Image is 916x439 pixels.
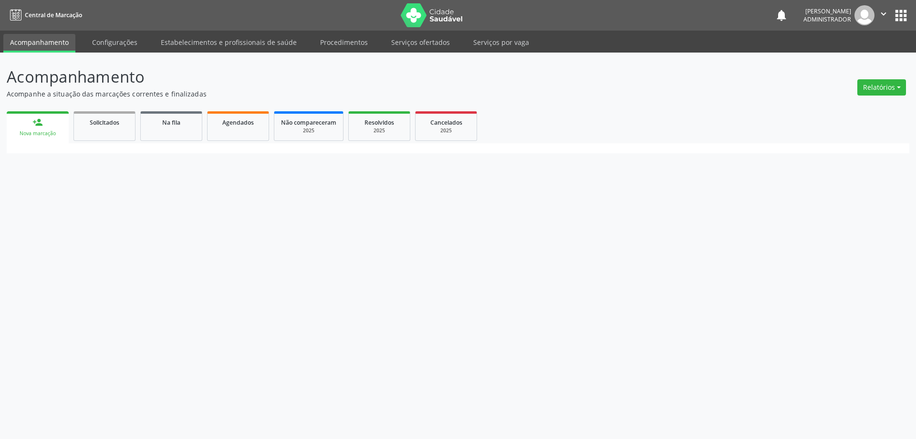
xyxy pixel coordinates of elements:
[893,7,909,24] button: apps
[281,118,336,127] span: Não compareceram
[3,34,75,53] a: Acompanhamento
[32,117,43,128] div: person_add
[85,34,144,51] a: Configurações
[355,127,403,134] div: 2025
[467,34,536,51] a: Serviços por vaga
[13,130,62,137] div: Nova marcação
[162,118,180,127] span: Na fila
[7,65,638,89] p: Acompanhamento
[775,9,788,22] button: notifications
[430,118,462,127] span: Cancelados
[7,89,638,99] p: Acompanhe a situação das marcações correntes e finalizadas
[364,118,394,127] span: Resolvidos
[154,34,303,51] a: Estabelecimentos e profissionais de saúde
[90,118,119,127] span: Solicitados
[281,127,336,134] div: 2025
[803,7,851,15] div: [PERSON_NAME]
[878,9,889,19] i: 
[422,127,470,134] div: 2025
[25,11,82,19] span: Central de Marcação
[313,34,375,51] a: Procedimentos
[385,34,457,51] a: Serviços ofertados
[7,7,82,23] a: Central de Marcação
[854,5,874,25] img: img
[803,15,851,23] span: Administrador
[874,5,893,25] button: 
[222,118,254,127] span: Agendados
[857,79,906,96] button: Relatórios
